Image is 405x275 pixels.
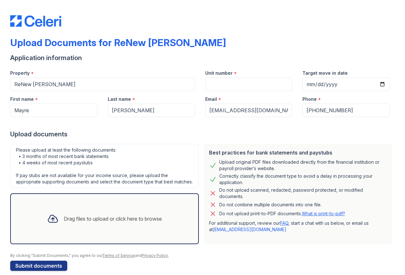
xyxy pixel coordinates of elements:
[209,220,387,233] p: For additional support, review our , start a chat with us below, or email us at
[10,15,61,27] img: CE_Logo_Blue-a8612792a0a2168367f1c8372b55b34899dd931a85d93a1a3d3e32e68fde9ad4.png
[209,149,387,156] div: Best practices for bank statements and paystubs
[10,130,395,139] div: Upload documents
[10,70,30,76] label: Property
[302,211,345,216] a: What is print-to-pdf?
[205,96,217,102] label: Email
[10,253,395,258] div: By clicking "Submit Documents," you agree to our and
[10,96,34,102] label: First name
[102,253,135,258] a: Terms of Service
[64,215,162,223] div: Drag files to upload or click here to browse
[219,201,322,209] div: Do not combine multiple documents into one file.
[302,70,348,76] label: Target move in date
[142,253,169,258] a: Privacy Policy.
[205,70,233,76] label: Unit number
[219,173,387,186] div: Correctly classify the document type to avoid a delay in processing your application.
[10,53,395,62] div: Application information
[219,187,387,200] div: Do not upload scanned, redacted, password protected, or modified documents.
[213,227,286,232] a: [EMAIL_ADDRESS][DOMAIN_NAME]
[10,144,199,188] div: Please upload at least the following documents: • 3 months of most recent bank statements • 4 wee...
[302,96,317,102] label: Phone
[10,261,67,271] button: Submit documents
[280,220,288,226] a: FAQ
[10,37,226,48] div: Upload Documents for ReNew [PERSON_NAME]
[219,159,387,172] div: Upload original PDF files downloaded directly from the financial institution or payroll provider’...
[108,96,131,102] label: Last name
[219,210,345,217] p: Do not upload print-to-PDF documents.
